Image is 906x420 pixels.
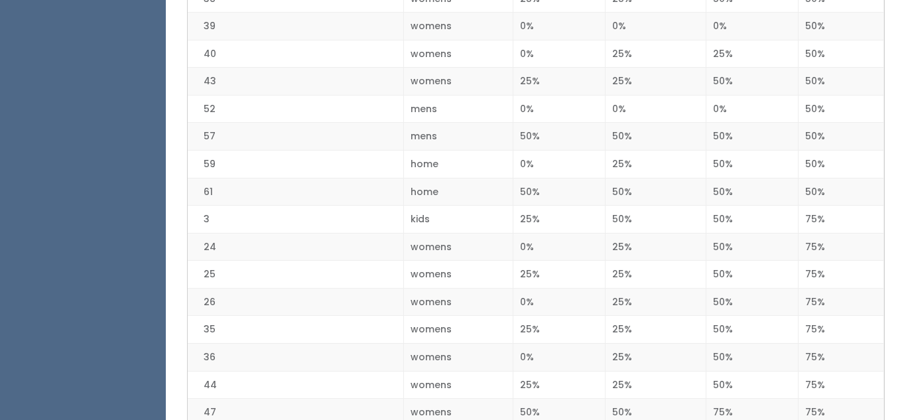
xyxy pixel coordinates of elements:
[606,233,706,261] td: 25%
[513,13,606,40] td: 0%
[706,68,799,96] td: 50%
[513,371,606,399] td: 25%
[706,288,799,316] td: 50%
[188,344,403,372] td: 36
[188,316,403,344] td: 35
[706,123,799,151] td: 50%
[513,68,606,96] td: 25%
[513,233,606,261] td: 0%
[706,316,799,344] td: 50%
[188,233,403,261] td: 24
[706,371,799,399] td: 50%
[799,288,884,316] td: 75%
[513,288,606,316] td: 0%
[799,371,884,399] td: 75%
[513,178,606,206] td: 50%
[403,233,513,261] td: womens
[799,150,884,178] td: 50%
[403,13,513,40] td: womens
[188,206,403,234] td: 3
[513,95,606,123] td: 0%
[513,344,606,372] td: 0%
[799,344,884,372] td: 75%
[188,40,403,68] td: 40
[513,206,606,234] td: 25%
[706,178,799,206] td: 50%
[403,150,513,178] td: home
[513,261,606,289] td: 25%
[188,13,403,40] td: 39
[606,13,706,40] td: 0%
[799,95,884,123] td: 50%
[403,261,513,289] td: womens
[403,344,513,372] td: womens
[606,288,706,316] td: 25%
[403,206,513,234] td: kids
[513,40,606,68] td: 0%
[188,150,403,178] td: 59
[188,261,403,289] td: 25
[799,261,884,289] td: 75%
[403,288,513,316] td: womens
[799,233,884,261] td: 75%
[403,178,513,206] td: home
[706,233,799,261] td: 50%
[706,95,799,123] td: 0%
[188,123,403,151] td: 57
[188,68,403,96] td: 43
[706,206,799,234] td: 50%
[706,13,799,40] td: 0%
[403,40,513,68] td: womens
[706,40,799,68] td: 25%
[403,68,513,96] td: womens
[606,316,706,344] td: 25%
[188,178,403,206] td: 61
[606,344,706,372] td: 25%
[188,95,403,123] td: 52
[799,316,884,344] td: 75%
[799,206,884,234] td: 75%
[188,288,403,316] td: 26
[403,316,513,344] td: womens
[606,68,706,96] td: 25%
[706,150,799,178] td: 50%
[403,371,513,399] td: womens
[606,95,706,123] td: 0%
[188,371,403,399] td: 44
[606,206,706,234] td: 50%
[403,95,513,123] td: mens
[799,40,884,68] td: 50%
[513,150,606,178] td: 0%
[513,123,606,151] td: 50%
[606,40,706,68] td: 25%
[513,316,606,344] td: 25%
[606,178,706,206] td: 50%
[799,123,884,151] td: 50%
[606,261,706,289] td: 25%
[706,261,799,289] td: 50%
[606,123,706,151] td: 50%
[799,178,884,206] td: 50%
[606,150,706,178] td: 25%
[706,344,799,372] td: 50%
[606,371,706,399] td: 25%
[799,13,884,40] td: 50%
[799,68,884,96] td: 50%
[403,123,513,151] td: mens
